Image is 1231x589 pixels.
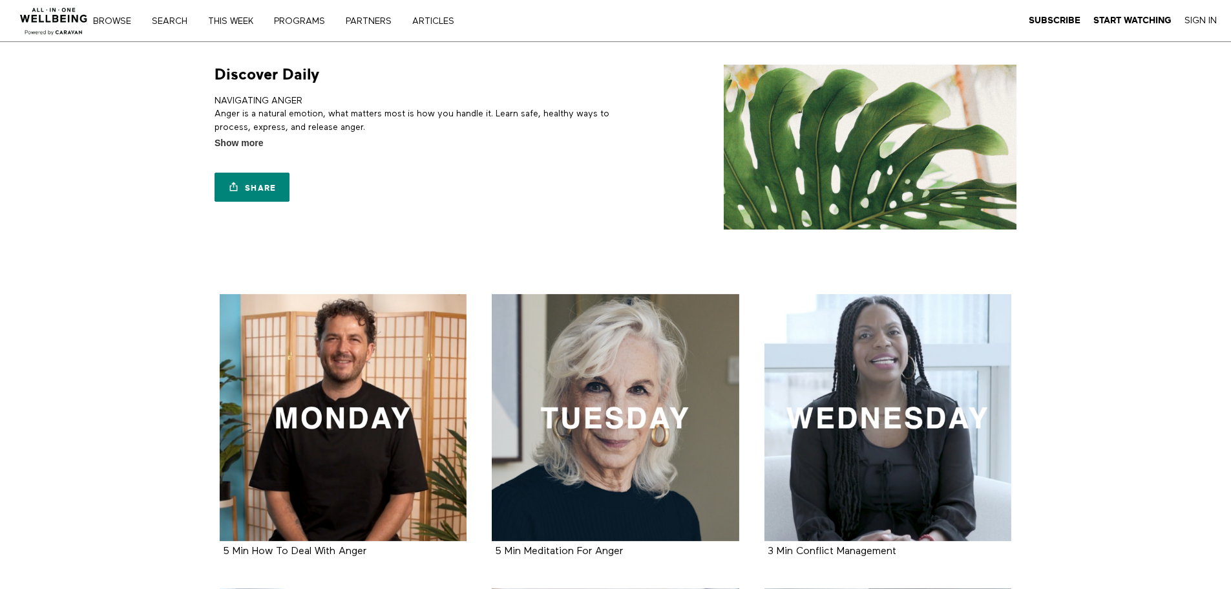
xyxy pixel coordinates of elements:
[223,546,366,556] a: 5 Min How To Deal With Anger
[492,294,739,542] a: 5 Min Meditation For Anger
[89,17,145,26] a: Browse
[102,14,481,27] nav: Primary
[1184,15,1217,27] a: Sign In
[1093,15,1172,27] a: Start Watching
[220,294,467,542] a: 5 Min How To Deal With Anger
[1029,15,1080,27] a: Subscribe
[495,546,623,556] a: 5 Min Meditation For Anger
[1029,16,1080,25] strong: Subscribe
[215,173,289,202] a: Share
[215,136,263,150] span: Show more
[408,17,468,26] a: ARTICLES
[204,17,267,26] a: THIS WEEK
[341,17,405,26] a: PARTNERS
[215,94,611,134] p: NAVIGATING ANGER Anger is a natural emotion, what matters most is how you handle it. Learn safe, ...
[724,65,1016,230] img: Discover Daily
[269,17,339,26] a: PROGRAMS
[215,65,319,85] h1: Discover Daily
[147,17,201,26] a: Search
[768,546,896,556] a: 3 Min Conflict Management
[764,294,1012,542] a: 3 Min Conflict Management
[1093,16,1172,25] strong: Start Watching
